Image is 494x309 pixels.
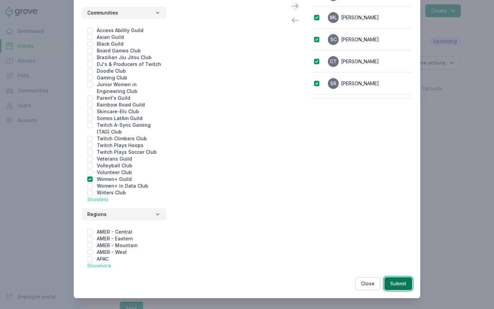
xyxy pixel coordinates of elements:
[330,59,337,64] span: CT
[97,109,139,114] label: Skincare-Etc Club
[97,115,142,121] label: Somos LatAm Guild
[97,183,148,189] label: Women+ in Data Club
[97,102,145,108] label: Rainbow Road Guild
[97,95,130,101] label: Parent's Guild
[97,75,127,80] label: Gaming Club
[97,229,132,235] label: AMER - Central
[97,41,123,47] label: Black Guild
[97,163,132,168] label: Volleyball Club
[97,34,124,40] label: Asian Guild
[341,58,379,65] div: [PERSON_NAME]
[384,277,412,290] button: Submit
[97,122,151,135] label: Twitch A-Sync Gaming (TAG) Club
[330,15,337,20] span: ML
[97,149,157,155] label: Twitch Plays Soccer Club
[97,190,126,195] label: Writers Club
[82,208,166,220] button: Regions
[355,277,380,290] button: Close
[82,7,166,19] button: Communities
[341,14,379,21] div: [PERSON_NAME]
[341,36,379,43] div: [PERSON_NAME]
[330,37,337,42] span: SC
[97,27,143,33] label: Access Ability Guild
[97,61,161,67] label: DJ's & Producers of Twitch
[97,54,152,60] label: Brazilian Jiu Jitsu Club
[97,81,137,94] label: Junior Women in Engineering Club
[87,9,118,16] span: Communities
[341,80,379,87] div: [PERSON_NAME]
[97,176,132,182] label: Women+ Guild
[330,81,336,86] span: SR
[97,169,132,175] label: Volunteer Club
[97,156,132,162] label: Veterans Guild
[87,196,109,202] a: Show less
[97,256,109,262] label: APAC
[97,142,143,148] label: Twitch Plays Hoops
[97,136,147,141] label: Twitch Climbers Club
[97,242,138,248] label: AMER - Mountain
[87,211,107,218] span: Regions
[97,48,141,53] label: Board Games Club
[97,236,133,241] label: AMER - Eastern
[97,68,126,74] label: Doodle Club
[97,249,127,255] label: AMER - West
[87,263,111,268] a: Show more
